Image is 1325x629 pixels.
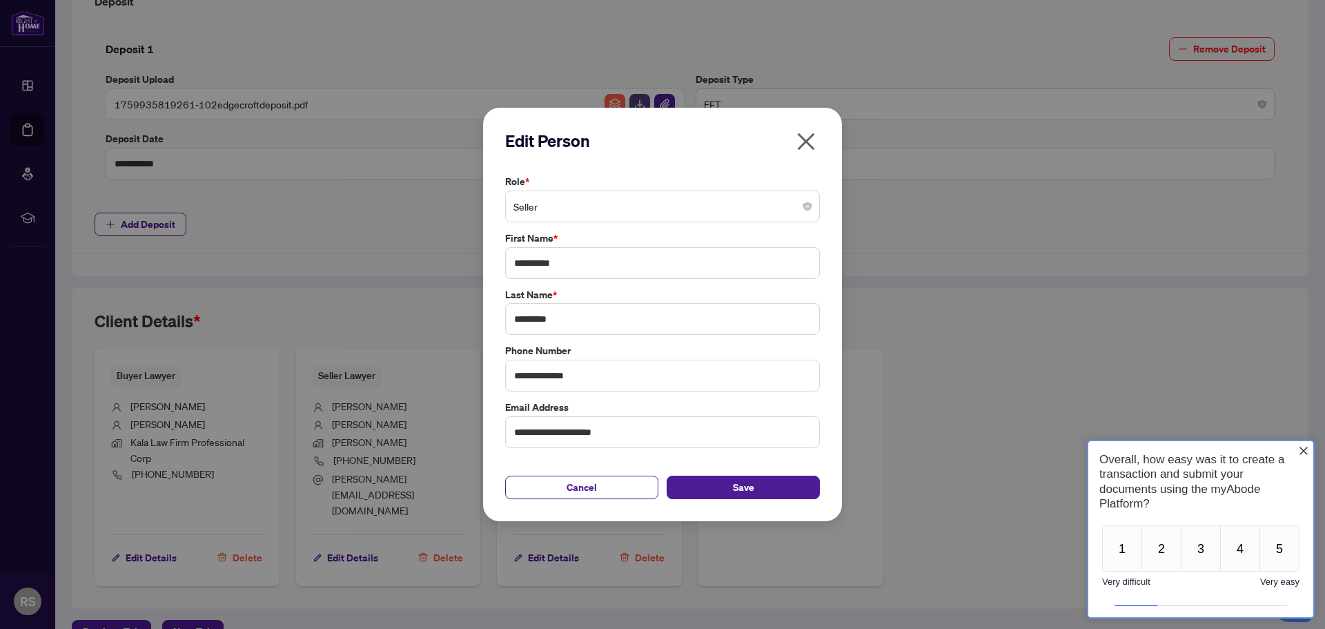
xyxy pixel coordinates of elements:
[505,400,820,415] label: Email Address
[803,202,812,211] span: close-circle
[795,130,817,153] span: close
[567,476,597,499] span: Cancel
[505,231,820,246] label: First Name
[505,476,658,499] button: Cancel
[505,174,820,189] label: Role
[505,130,820,152] h2: Edit Person
[733,476,754,499] span: Save
[505,287,820,302] label: Last Name
[667,476,820,499] button: Save
[1077,428,1325,629] iframe: Sprig User Feedback Dialog
[505,343,820,358] label: Phone Number
[513,193,812,220] span: Seller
